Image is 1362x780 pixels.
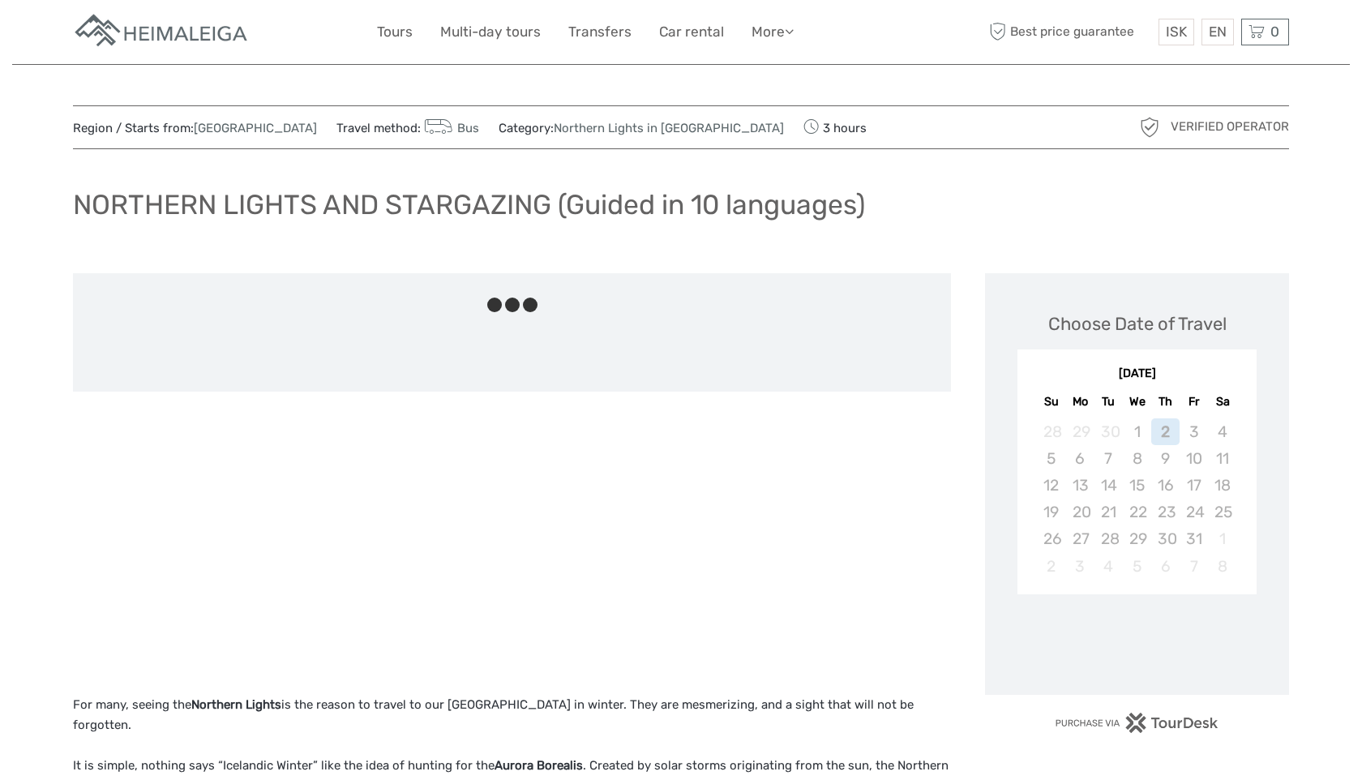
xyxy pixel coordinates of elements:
[1208,553,1236,580] div: Not available Saturday, November 8th, 2025
[1180,418,1208,445] div: Not available Friday, October 3rd, 2025
[495,758,583,773] strong: Aurora Borealis
[1037,472,1065,499] div: Not available Sunday, October 12th, 2025
[73,695,951,736] p: For many, seeing the is the reason to travel to our [GEOGRAPHIC_DATA] in winter. They are mesmeri...
[1180,553,1208,580] div: Not available Friday, November 7th, 2025
[1123,553,1151,580] div: Not available Wednesday, November 5th, 2025
[73,12,251,52] img: Apartments in Reykjavik
[1094,445,1123,472] div: Not available Tuesday, October 7th, 2025
[1151,418,1180,445] div: Not available Thursday, October 2nd, 2025
[421,121,479,135] a: Bus
[336,116,479,139] span: Travel method:
[1208,525,1236,552] div: Not available Saturday, November 1st, 2025
[1123,445,1151,472] div: Not available Wednesday, October 8th, 2025
[1180,445,1208,472] div: Not available Friday, October 10th, 2025
[1066,418,1094,445] div: Not available Monday, September 29th, 2025
[1180,499,1208,525] div: Not available Friday, October 24th, 2025
[440,20,541,44] a: Multi-day tours
[985,19,1154,45] span: Best price guarantee
[1123,418,1151,445] div: Not available Wednesday, October 1st, 2025
[1123,499,1151,525] div: Not available Wednesday, October 22nd, 2025
[1151,472,1180,499] div: Not available Thursday, October 16th, 2025
[1132,636,1142,647] div: Loading...
[554,121,784,135] a: Northern Lights in [GEOGRAPHIC_DATA]
[1066,525,1094,552] div: Not available Monday, October 27th, 2025
[1180,525,1208,552] div: Not available Friday, October 31st, 2025
[499,120,784,137] span: Category:
[1123,472,1151,499] div: Not available Wednesday, October 15th, 2025
[191,697,281,712] strong: Northern Lights
[1123,525,1151,552] div: Not available Wednesday, October 29th, 2025
[1208,499,1236,525] div: Not available Saturday, October 25th, 2025
[1208,418,1236,445] div: Not available Saturday, October 4th, 2025
[1094,553,1123,580] div: Not available Tuesday, November 4th, 2025
[1017,366,1257,383] div: [DATE]
[1055,713,1219,733] img: PurchaseViaTourDesk.png
[377,20,413,44] a: Tours
[803,116,867,139] span: 3 hours
[568,20,632,44] a: Transfers
[1066,499,1094,525] div: Not available Monday, October 20th, 2025
[1094,418,1123,445] div: Not available Tuesday, September 30th, 2025
[1180,472,1208,499] div: Not available Friday, October 17th, 2025
[1037,391,1065,413] div: Su
[1066,553,1094,580] div: Not available Monday, November 3rd, 2025
[1066,472,1094,499] div: Not available Monday, October 13th, 2025
[1151,499,1180,525] div: Not available Thursday, October 23rd, 2025
[1037,445,1065,472] div: Not available Sunday, October 5th, 2025
[1268,24,1282,40] span: 0
[1151,553,1180,580] div: Not available Thursday, November 6th, 2025
[1037,525,1065,552] div: Not available Sunday, October 26th, 2025
[73,188,865,221] h1: NORTHERN LIGHTS AND STARGAZING (Guided in 10 languages)
[1094,525,1123,552] div: Not available Tuesday, October 28th, 2025
[1037,418,1065,445] div: Not available Sunday, September 28th, 2025
[1166,24,1187,40] span: ISK
[1066,391,1094,413] div: Mo
[1123,391,1151,413] div: We
[752,20,794,44] a: More
[1180,391,1208,413] div: Fr
[1151,445,1180,472] div: Not available Thursday, October 9th, 2025
[1137,114,1163,140] img: verified_operator_grey_128.png
[1094,472,1123,499] div: Not available Tuesday, October 14th, 2025
[1208,472,1236,499] div: Not available Saturday, October 18th, 2025
[1048,311,1227,336] div: Choose Date of Travel
[1208,391,1236,413] div: Sa
[1171,118,1289,135] span: Verified Operator
[1037,553,1065,580] div: Not available Sunday, November 2nd, 2025
[194,121,317,135] a: [GEOGRAPHIC_DATA]
[1151,525,1180,552] div: Not available Thursday, October 30th, 2025
[1201,19,1234,45] div: EN
[73,120,317,137] span: Region / Starts from:
[1066,445,1094,472] div: Not available Monday, October 6th, 2025
[1022,418,1251,580] div: month 2025-10
[1037,499,1065,525] div: Not available Sunday, October 19th, 2025
[1094,391,1123,413] div: Tu
[1208,445,1236,472] div: Not available Saturday, October 11th, 2025
[1094,499,1123,525] div: Not available Tuesday, October 21st, 2025
[659,20,724,44] a: Car rental
[1151,391,1180,413] div: Th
